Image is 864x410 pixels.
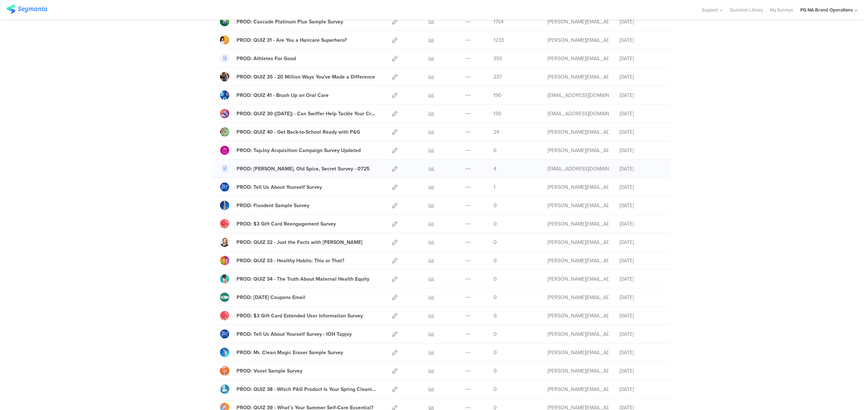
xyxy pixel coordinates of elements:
div: PROD: QUIZ 32 - Just the Facts with Katie Couric [237,239,363,246]
span: 130 [494,110,501,117]
div: PROD: QUIZ 41 - Brush Up on Oral Care [237,92,329,99]
a: PROD: QUIZ 33 - Healthy Habits: This or That? [220,256,344,265]
span: 0 [494,239,497,246]
div: [DATE] [620,36,663,44]
div: [DATE] [620,55,663,62]
a: PROD: QUIZ 34 - The Truth About Maternal Health Equity [220,274,369,284]
div: chellappa.uc@pg.com [548,220,609,228]
a: PROD: TapJoy Acquisition Campaign Survey Updated [220,146,361,155]
div: chellappa.uc@pg.com [548,36,609,44]
div: PROD: QUIZ 30 (Oct 23) - Can Swiffer Help Tackle Your Creepy-Crawlies? [237,110,376,117]
a: PROD: [DATE] Coupons Email [220,293,305,302]
a: PROD: QUIZ 41 - Brush Up on Oral Care [220,90,329,100]
div: PG NA Brand Operations [800,6,853,13]
a: PROD: Tell Us About Yourself Survey [220,182,322,192]
div: PROD: Tell Us About Yourself Survey - IOH Tapjoy [237,330,352,338]
div: PROD: February 2023 Coupons Email [237,294,305,301]
span: 0 [494,220,497,228]
div: PROD: Tell Us About Yourself Survey [237,183,322,191]
div: [DATE] [620,183,663,191]
div: chellappa.uc@pg.com [548,386,609,393]
a: PROD: QUIZ 40 - Get Back-to-School Ready with P&G [220,127,360,137]
span: 0 [494,257,497,264]
div: yadav.vy.3@pg.com [548,165,609,173]
span: 0 [494,330,497,338]
div: PROD: QUIZ 35 - 20 Million Ways You've Made a Difference [237,73,375,81]
span: 0 [494,202,497,209]
span: 0 [494,349,497,356]
div: [DATE] [620,257,663,264]
div: PROD: Voost Sample Survey [237,367,302,375]
div: chellappa.uc@pg.com [548,349,609,356]
a: PROD: QUIZ 32 - Just the Facts with [PERSON_NAME] [220,237,363,247]
a: PROD: Cascade Platinum Plus Sample Survey [220,17,343,26]
div: PROD: QUIZ 34 - The Truth About Maternal Health Equity [237,275,369,283]
div: chellappa.uc@pg.com [548,294,609,301]
span: 24 [494,128,499,136]
div: [DATE] [620,386,663,393]
div: chellappa.uc@pg.com [548,128,609,136]
img: segmanta logo [6,5,47,14]
div: chellappa.uc@pg.com [548,183,609,191]
div: chellappa.uc@pg.com [548,275,609,283]
a: PROD: Fixodent Sample Survey [220,201,309,210]
a: PROD: $3 Gift Card Extended User Information Survey [220,311,363,320]
div: PROD: QUIZ 31 - Are You a Haircare Superhero? [237,36,347,44]
a: PROD: Athletes For Good [220,54,296,63]
span: 1 [494,183,495,191]
span: 1233 [494,36,504,44]
div: [DATE] [620,220,663,228]
span: 355 [494,55,502,62]
div: fisk.m@pg.com [548,55,609,62]
a: PROD: Mr. Clean Magic Eraser Sample Survey [220,348,343,357]
div: [DATE] [620,367,663,375]
div: PROD: QUIZ 38 - Which P&G Product Is Your Spring Cleaning Must-Have? [237,386,376,393]
div: [DATE] [620,330,663,338]
span: 0 [494,367,497,375]
div: [DATE] [620,312,663,320]
a: PROD: QUIZ 35 - 20 Million Ways You've Made a Difference [220,72,375,81]
a: PROD: [PERSON_NAME], Old Spice, Secret Survey - 0725 [220,164,370,173]
span: 237 [494,73,502,81]
div: PROD: Fixodent Sample Survey [237,202,309,209]
div: [DATE] [620,73,663,81]
div: [DATE] [620,294,663,301]
a: PROD: QUIZ 30 ([DATE]) - Can Swiffer Help Tackle Your Creepy-Crawlies? [220,109,376,118]
div: [DATE] [620,349,663,356]
div: varun.yadav@mindtree.com [548,92,609,99]
div: chellappa.uc@pg.com [548,330,609,338]
div: PROD: Olay, Old Spice, Secret Survey - 0725 [237,165,370,173]
div: PROD: $3 Gift Card Reengagement Survey [237,220,336,228]
div: PROD: Cascade Platinum Plus Sample Survey [237,18,343,26]
div: [DATE] [620,202,663,209]
div: chellappa.uc@pg.com [548,18,609,26]
a: PROD: Tell Us About Yourself Survey - IOH Tapjoy [220,329,352,339]
a: PROD: QUIZ 38 - Which P&G Product Is Your Spring Cleaning Must-Have? [220,384,376,394]
div: PROD: QUIZ 40 - Get Back-to-School Ready with P&G [237,128,360,136]
div: chellappa.uc@pg.com [548,257,609,264]
div: [DATE] [620,18,663,26]
div: [DATE] [620,165,663,173]
span: 0 [494,312,497,320]
a: PROD: $3 Gift Card Reengagement Survey [220,219,336,228]
div: [DATE] [620,275,663,283]
div: chellappa.uc@pg.com [548,239,609,246]
a: PROD: Voost Sample Survey [220,366,302,375]
div: chellappa.uc@pg.com [548,73,609,81]
div: [DATE] [620,147,663,154]
span: 0 [494,275,497,283]
span: 6 [494,147,496,154]
span: 0 [494,294,497,301]
span: 1754 [494,18,504,26]
span: 0 [494,386,497,393]
div: PROD: Mr. Clean Magic Eraser Sample Survey [237,349,343,356]
div: PROD: Athletes For Good [237,55,296,62]
div: chellappa.uc@pg.com [548,312,609,320]
div: [DATE] [620,128,663,136]
div: PROD: QUIZ 33 - Healthy Habits: This or That? [237,257,344,264]
div: [DATE] [620,110,663,117]
div: chellappa.uc@pg.com [548,147,609,154]
div: chellappa.uc@pg.com [548,202,609,209]
div: [DATE] [620,92,663,99]
span: 4 [494,165,496,173]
